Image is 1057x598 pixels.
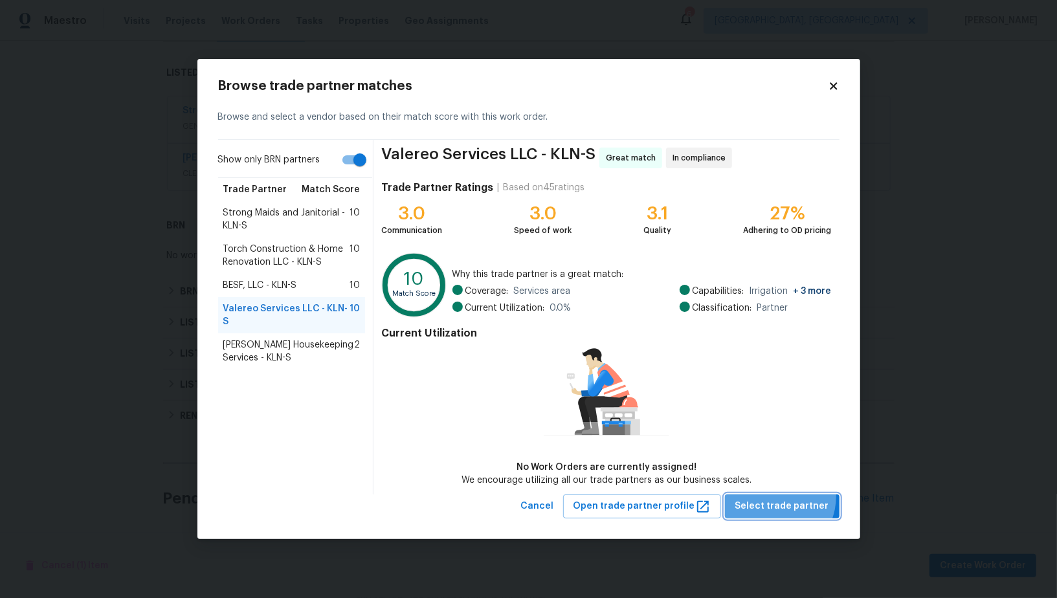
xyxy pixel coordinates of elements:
[381,327,831,340] h4: Current Utilization
[757,302,788,315] span: Partner
[223,206,350,232] span: Strong Maids and Janitorial - KLN-S
[350,302,360,328] span: 10
[794,287,832,296] span: + 3 more
[350,279,360,292] span: 10
[465,285,509,298] span: Coverage:
[381,148,595,168] span: Valereo Services LLC - KLN-S
[381,207,442,220] div: 3.0
[393,291,436,298] text: Match Score
[354,338,360,364] span: 2
[521,498,554,515] span: Cancel
[573,498,711,515] span: Open trade partner profile
[514,224,572,237] div: Speed of work
[350,206,360,232] span: 10
[643,207,671,220] div: 3.1
[223,338,355,364] span: [PERSON_NAME] Housekeeping Services - KLN-S
[452,268,832,281] span: Why this trade partner is a great match:
[381,181,493,194] h4: Trade Partner Ratings
[516,494,559,518] button: Cancel
[550,302,572,315] span: 0.0 %
[735,498,829,515] span: Select trade partner
[381,224,442,237] div: Communication
[218,95,840,140] div: Browse and select a vendor based on their match score with this work order.
[223,183,287,196] span: Trade Partner
[693,302,752,315] span: Classification:
[606,151,661,164] span: Great match
[693,285,744,298] span: Capabilities:
[493,181,503,194] div: |
[725,494,840,518] button: Select trade partner
[302,183,360,196] span: Match Score
[223,243,350,269] span: Torch Construction & Home Renovation LLC - KLN-S
[503,181,584,194] div: Based on 45 ratings
[462,474,751,487] div: We encourage utilizing all our trade partners as our business scales.
[223,279,297,292] span: BESF, LLC - KLN-S
[673,151,731,164] span: In compliance
[750,285,832,298] span: Irrigation
[514,207,572,220] div: 3.0
[462,461,751,474] div: No Work Orders are currently assigned!
[744,207,832,220] div: 27%
[643,224,671,237] div: Quality
[223,302,350,328] span: Valereo Services LLC - KLN-S
[563,494,721,518] button: Open trade partner profile
[465,302,545,315] span: Current Utilization:
[744,224,832,237] div: Adhering to OD pricing
[405,271,425,289] text: 10
[218,153,320,167] span: Show only BRN partners
[514,285,571,298] span: Services area
[350,243,360,269] span: 10
[218,80,828,93] h2: Browse trade partner matches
